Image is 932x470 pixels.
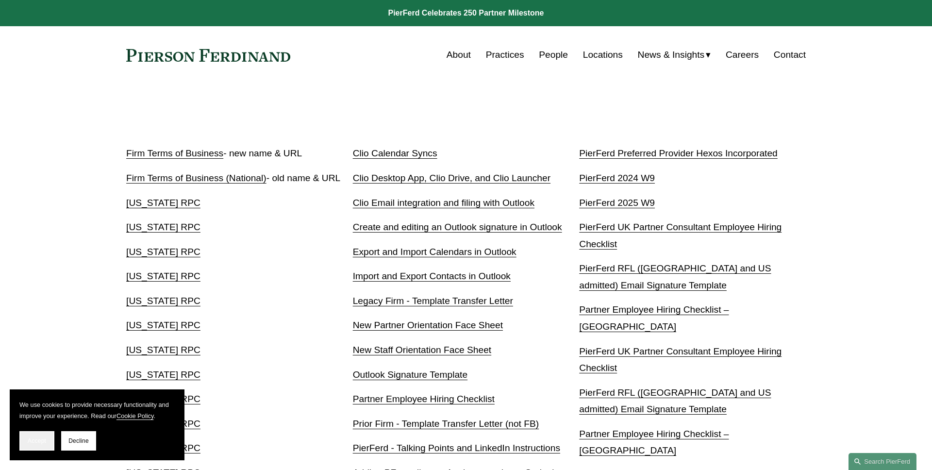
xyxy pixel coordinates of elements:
a: [US_STATE] RPC [126,222,200,232]
a: [US_STATE] RPC [126,394,200,404]
a: Locations [583,46,623,64]
button: Accept [19,431,54,451]
a: Cookie Policy [116,412,154,420]
a: PierFerd RFL ([GEOGRAPHIC_DATA] and US admitted) Email Signature Template [579,387,771,415]
a: [US_STATE] RPC [126,296,200,306]
a: [US_STATE] RPC [126,369,200,380]
a: [US_STATE] RPC [126,419,200,429]
a: PierFerd - Talking Points and LinkedIn Instructions [353,443,560,453]
a: [US_STATE] RPC [126,247,200,257]
a: Search this site [849,453,916,470]
span: News & Insights [638,47,705,64]
a: Practices [486,46,524,64]
a: Careers [726,46,759,64]
a: Partner Employee Hiring Checklist [353,394,495,404]
a: People [539,46,568,64]
a: Partner Employee Hiring Checklist – [GEOGRAPHIC_DATA] [579,304,729,332]
a: PierFerd 2024 W9 [579,173,655,183]
p: We use cookies to provide necessary functionality and improve your experience. Read our . [19,399,175,421]
a: Export and Import Calendars in Outlook [353,247,516,257]
button: Decline [61,431,96,451]
a: Legacy Firm - Template Transfer Letter [353,296,513,306]
a: Firm Terms of Business [126,148,223,158]
a: PierFerd UK Partner Consultant Employee Hiring Checklist [579,222,782,249]
a: Clio Calendar Syncs [353,148,437,158]
a: Partner Employee Hiring Checklist – [GEOGRAPHIC_DATA] [579,429,729,456]
a: PierFerd UK Partner Consultant Employee Hiring Checklist [579,346,782,373]
a: Clio Email integration and filing with Outlook [353,198,534,208]
a: Import and Export Contacts in Outlook [353,271,511,281]
a: [US_STATE] RPC [126,443,200,453]
section: Cookie banner [10,389,184,460]
a: [US_STATE] RPC [126,345,200,355]
a: Prior Firm - Template Transfer Letter (not FB) [353,419,539,429]
a: About [447,46,471,64]
a: Outlook Signature Template [353,369,467,380]
a: Contact [774,46,806,64]
a: PierFerd Preferred Provider Hexos Incorporated [579,148,777,158]
a: [US_STATE] RPC [126,198,200,208]
p: - new name & URL [126,145,353,162]
a: [US_STATE] RPC [126,271,200,281]
span: Accept [28,437,46,444]
a: folder dropdown [638,46,711,64]
a: Firm Terms of Business (National) [126,173,266,183]
a: Create and editing an Outlook signature in Outlook [353,222,562,232]
a: [US_STATE] RPC [126,320,200,330]
span: Decline [68,437,89,444]
a: PierFerd 2025 W9 [579,198,655,208]
a: PierFerd RFL ([GEOGRAPHIC_DATA] and US admitted) Email Signature Template [579,263,771,290]
p: - old name & URL [126,170,353,187]
a: New Partner Orientation Face Sheet [353,320,503,330]
a: New Staff Orientation Face Sheet [353,345,491,355]
a: Clio Desktop App, Clio Drive, and Clio Launcher [353,173,550,183]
